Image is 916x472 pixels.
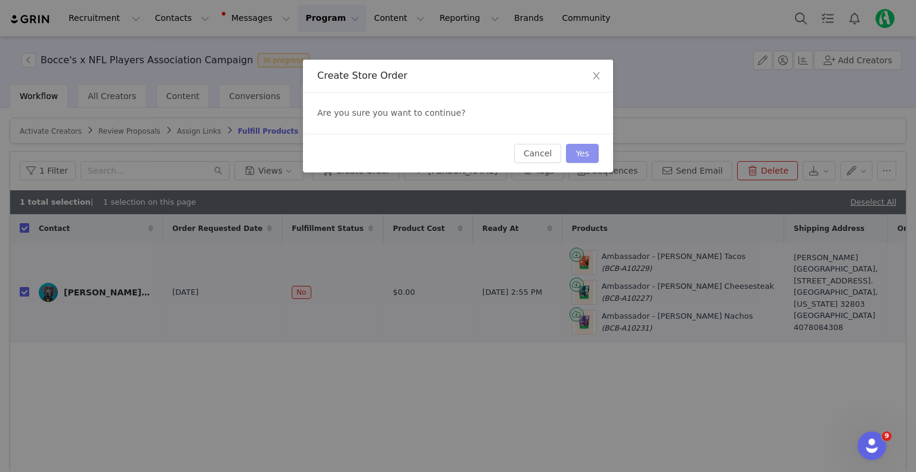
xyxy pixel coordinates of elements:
i: icon: close [592,71,601,81]
span: 9 [882,431,892,441]
button: Yes [566,144,599,163]
iframe: Intercom live chat [858,431,886,460]
button: Close [580,60,613,93]
button: Cancel [514,144,561,163]
div: Are you sure you want to continue? [303,92,613,134]
div: Create Store Order [317,69,599,82]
